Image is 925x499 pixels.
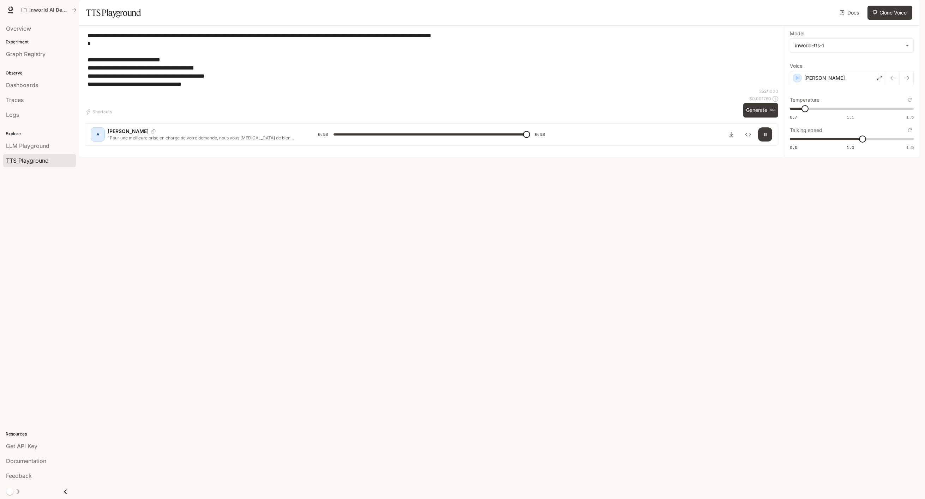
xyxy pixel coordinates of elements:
div: A [92,129,103,140]
p: Temperature [790,97,819,102]
p: Voice [790,64,803,68]
a: Docs [838,6,862,20]
span: 0:18 [318,131,328,138]
span: 0.7 [790,114,797,120]
p: "Pour une meilleure prise en charge de votre demande, nous vous [MEDICAL_DATA] de bien vouloir no... [108,135,301,141]
p: [PERSON_NAME] [804,74,845,82]
button: Reset to default [906,126,914,134]
span: 0:18 [535,131,545,138]
button: Copy Voice ID [149,129,158,133]
button: Generate⌘⏎ [743,103,778,118]
button: Inspect [741,127,755,142]
button: Reset to default [906,96,914,104]
p: [PERSON_NAME] [108,128,149,135]
button: All workspaces [18,3,80,17]
p: Inworld AI Demos [29,7,69,13]
h1: TTS Playground [86,6,141,20]
button: Clone Voice [867,6,912,20]
p: Model [790,31,804,36]
span: 1.1 [847,114,854,120]
span: 1.0 [847,144,854,150]
p: Talking speed [790,128,822,133]
div: inworld-tts-1 [790,39,913,52]
span: 0.5 [790,144,797,150]
span: 1.5 [906,114,914,120]
button: Shortcuts [85,106,115,118]
div: inworld-tts-1 [795,42,902,49]
button: Download audio [724,127,738,142]
span: 1.5 [906,144,914,150]
p: ⌘⏎ [770,108,775,113]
